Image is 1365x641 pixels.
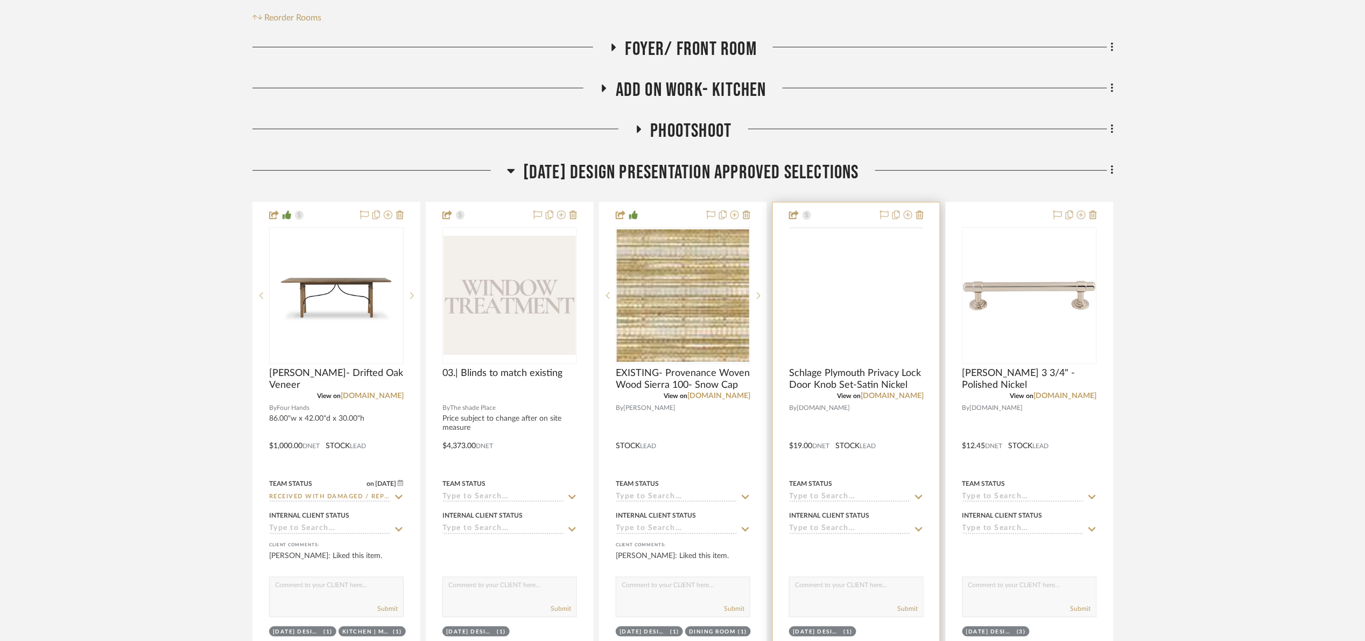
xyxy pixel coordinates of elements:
span: [DOMAIN_NAME] [797,403,850,413]
div: (1) [671,628,680,636]
div: Team Status [616,479,659,489]
div: [DATE] Design Presentation Approved selections [966,628,1015,636]
input: Type to Search… [789,492,911,503]
div: [DATE] Design Presentation Approved selections [273,628,321,636]
span: By [616,403,623,413]
a: [DOMAIN_NAME] [341,392,404,400]
input: Type to Search… [616,524,737,534]
span: By [789,403,797,413]
span: Schlage Plymouth Privacy Lock Door Knob Set-Satin Nickel [789,367,924,391]
input: Type to Search… [962,492,1084,503]
input: Type to Search… [789,524,911,534]
span: [DATE] [375,480,398,487]
span: [DATE] Design Presentation Approved selections [523,161,859,184]
div: [DATE] Design Presentation Approved selections [793,628,841,636]
span: Reorder Rooms [265,11,322,24]
a: [DOMAIN_NAME] [861,392,924,400]
div: Team Status [269,479,312,489]
span: Foyer/ Front Room [625,38,757,61]
div: (1) [497,628,506,636]
span: EXISTING- Provenance Woven Wood Sierra 100- Snow Cap [616,367,750,391]
div: (1) [324,628,333,636]
img: Frank- Drifted Oak Veneer [270,229,403,362]
input: Type to Search… [616,492,737,503]
div: Internal Client Status [442,511,523,520]
div: (1) [738,628,748,636]
div: [DATE] Design Presentation Approved selections [620,628,668,636]
div: Internal Client Status [269,511,349,520]
span: [PERSON_NAME] [623,403,676,413]
span: By [442,403,450,413]
img: EXISTING- Provenance Woven Wood Sierra 100- Snow Cap [617,229,749,362]
div: [PERSON_NAME]: Liked this item. [616,551,750,572]
img: 03.| Blinds to match existing [444,236,576,355]
span: View on [317,393,341,399]
div: (1) [844,628,853,636]
button: Reorder Rooms [252,11,322,24]
input: Type to Search… [442,524,564,534]
button: Submit [1071,604,1091,614]
a: [DOMAIN_NAME] [1034,392,1097,400]
div: Internal Client Status [789,511,869,520]
button: Submit [724,604,744,614]
div: Internal Client Status [962,511,1043,520]
span: [PERSON_NAME]- Drifted Oak Veneer [269,367,404,391]
span: [DOMAIN_NAME] [970,403,1023,413]
button: Submit [377,604,398,614]
input: Type to Search… [269,524,391,534]
div: (1) [393,628,403,636]
div: Dining Room [689,628,736,636]
input: Type to Search… [962,524,1084,534]
span: By [269,403,277,413]
div: [PERSON_NAME]: Liked this item. [269,551,404,572]
span: Four Hands [277,403,309,413]
div: Team Status [442,479,486,489]
img: Ellis 3 3/4" - Polished Nickel [963,229,1096,362]
div: Kitchen | Mud | Dining Opt 2 [342,628,391,636]
div: (3) [1017,628,1026,636]
span: Add on work- kitchen [616,79,766,102]
button: Submit [551,604,571,614]
span: View on [1010,393,1034,399]
div: Internal Client Status [616,511,696,520]
span: View on [837,393,861,399]
span: View on [664,393,687,399]
div: [DATE] Design Presentation Approved selections [446,628,495,636]
span: Phootshoot [651,120,732,143]
div: Team Status [789,479,832,489]
div: Team Status [962,479,1005,489]
a: [DOMAIN_NAME] [687,392,750,400]
input: Type to Search… [269,492,391,503]
input: Type to Search… [442,492,564,503]
span: The shade Place [450,403,496,413]
span: [PERSON_NAME] 3 3/4" - Polished Nickel [962,367,1097,391]
span: By [962,403,970,413]
span: 03.| Blinds to match existing [442,367,562,379]
span: on [367,480,375,487]
button: Submit [897,604,918,614]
